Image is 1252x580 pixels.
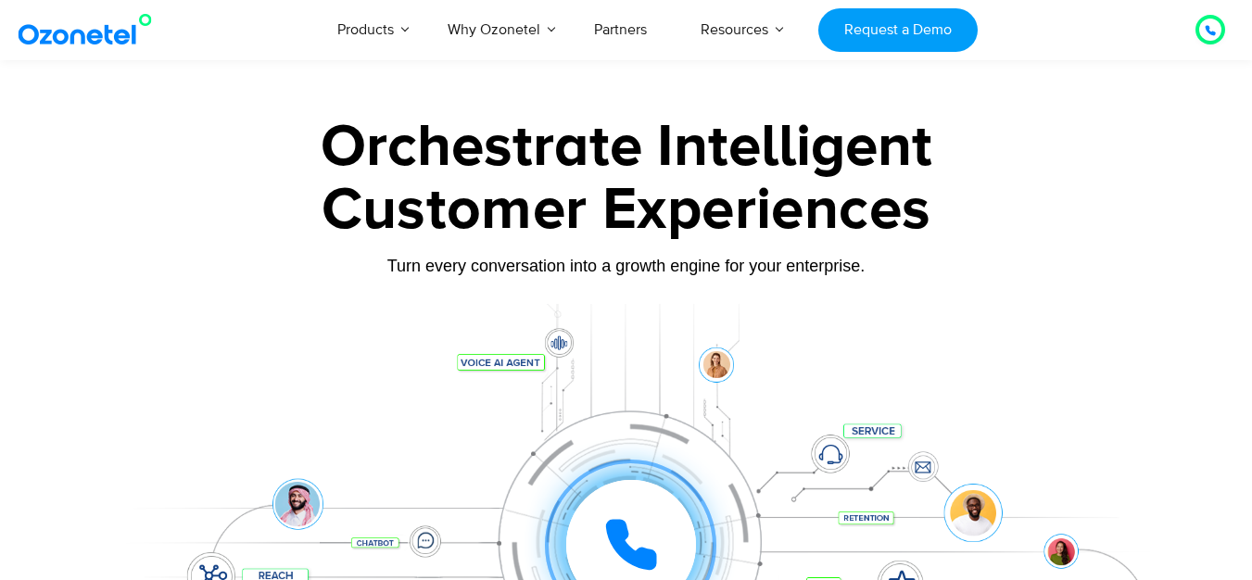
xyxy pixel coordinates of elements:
[47,118,1206,177] div: Orchestrate Intelligent
[47,166,1206,255] div: Customer Experiences
[818,8,977,52] a: Request a Demo
[47,256,1206,276] div: Turn every conversation into a growth engine for your enterprise.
